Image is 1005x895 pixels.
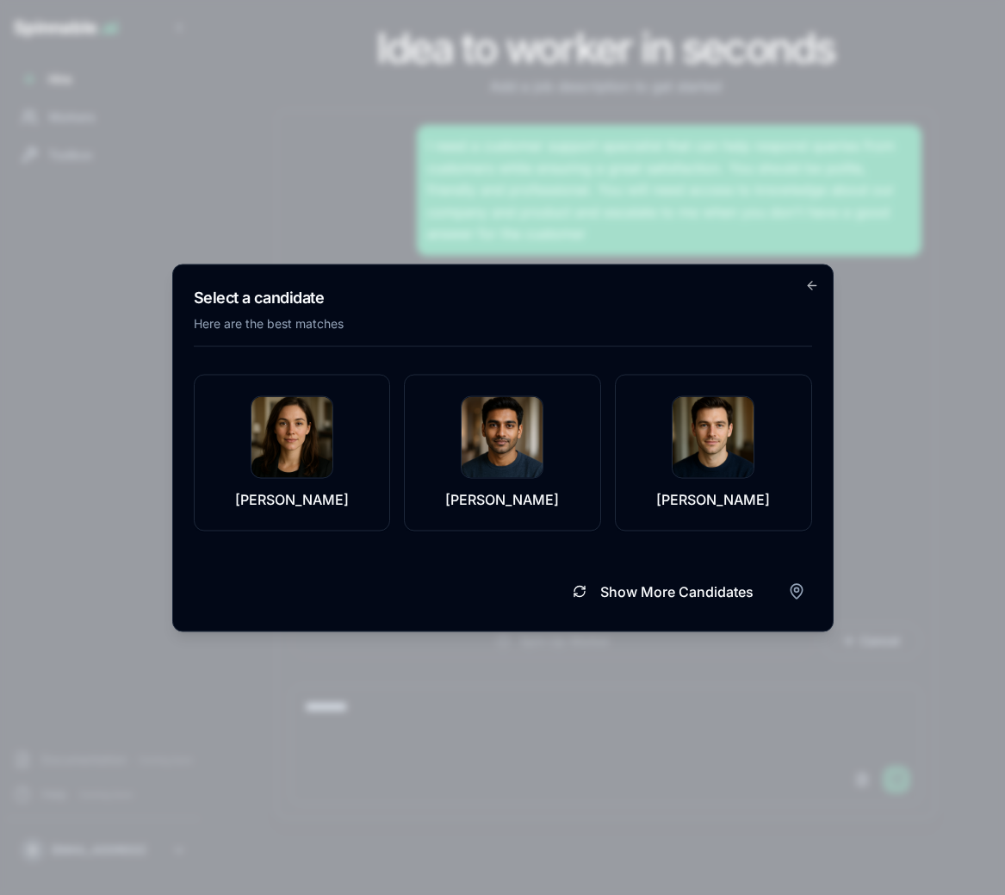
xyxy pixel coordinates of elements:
[462,396,543,477] img: Vinod Bajaj
[235,488,349,509] p: [PERSON_NAME]
[781,575,812,606] button: Filter by region
[552,572,774,610] button: Show More Candidates
[194,285,812,309] h2: Select a candidate
[445,488,559,509] p: [PERSON_NAME]
[673,396,754,477] img: Caleb Rossi
[656,488,770,509] p: [PERSON_NAME]
[251,396,332,477] img: Nia Evans
[194,314,812,332] p: Here are the best matches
